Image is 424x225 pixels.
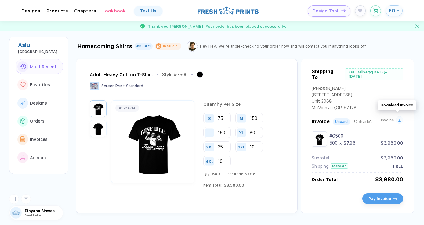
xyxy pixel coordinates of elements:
div: ProductsToggle dropdown menu [46,8,68,14]
div: In Studio [163,44,178,48]
span: Invoice [312,119,330,124]
img: link to icon [20,118,25,124]
span: 30 days left [354,120,372,123]
span: $3,980.00 [222,183,244,187]
div: 3XL [238,145,245,149]
div: Linfield College [18,50,63,54]
div: #G500 [329,134,403,138]
div: McMinnville , OR - 97128 [312,105,357,112]
button: EO [386,5,403,16]
img: success gif [138,21,147,31]
span: Screen Print : [101,84,125,88]
button: link to iconFavorites [16,77,63,93]
span: Pipyana Biswas [25,209,63,213]
span: Standard [126,84,143,88]
span: $7.96 [243,172,255,176]
span: Account [30,155,48,160]
img: Screen Print [90,82,99,90]
div: ChaptersToggle dropdown menu chapters [74,8,96,14]
div: L [208,130,211,135]
span: Need Help? [25,213,41,217]
div: FREE [393,164,403,169]
span: Invoice [381,118,394,122]
button: link to iconAccount [16,150,63,166]
div: 2XL [206,145,213,149]
img: icon [341,9,346,12]
div: Qty: [203,172,220,176]
div: Order Total [312,177,338,182]
div: Adult Heavy Cotton T-Shirt [90,72,153,77]
div: $3,980.00 [381,155,403,160]
div: M [240,116,243,120]
img: 6969182c-f196-4ee5-bbb9-f0a199decc73_nt_back_1758053221335.jpg [91,122,105,135]
img: user profile [10,207,22,219]
div: Shipping [312,164,329,169]
img: link to icon [20,64,26,69]
a: Text Us [134,6,162,16]
img: link to icon [20,101,25,105]
div: Est. Delivery: [DATE]–[DATE] [345,68,403,80]
button: link to iconMost Recent [16,59,63,75]
span: Designs [30,101,47,105]
img: Tariq.png [188,42,197,51]
div: Per Item: [227,172,255,176]
button: link to iconOrders [16,113,63,129]
div: Item Total: [203,183,244,187]
div: Aslu [18,42,63,48]
div: DesignsToggle dropdown menu [21,8,40,14]
div: Download Invoice [378,100,416,110]
img: 6969182c-f196-4ee5-bbb9-f0a199decc73_nt_front_1758053221332.jpg [91,102,105,116]
span: Pay Invoice [368,196,391,201]
img: link to icon [20,136,25,142]
img: icon [393,198,397,200]
button: link to iconDesigns [16,95,63,111]
button: Pay Invoiceicon [362,193,403,204]
div: Shipping To [312,69,340,80]
div: [STREET_ADDRESS] [312,92,357,99]
div: S [208,116,211,120]
div: Lookbook [102,8,126,14]
span: Orders [30,119,45,123]
div: Style # G500 [162,72,188,77]
div: XL [239,130,244,135]
span: Design Tool [313,9,338,14]
span: Invoices [30,137,48,142]
div: x [339,141,342,145]
div: # 158471A [119,106,135,110]
div: Standard [331,163,348,169]
img: 6969182c-f196-4ee5-bbb9-f0a199decc73_nt_front_1758053221332.jpg [113,106,192,177]
div: Quantity Per Size [203,102,282,113]
div: 500 [329,141,338,145]
span: 500 [211,172,220,176]
button: Design Toolicon [308,5,350,17]
div: Unpaid [335,120,348,124]
span: Most Recent [30,64,56,69]
div: Text Us [140,9,156,13]
div: $7.96 [343,141,356,145]
img: link to icon [20,82,26,87]
div: Subtotal [312,155,329,160]
img: logo [198,6,259,15]
img: link to icon [20,155,25,160]
div: $3,980.00 [381,141,403,145]
div: $3,980.00 [375,176,403,183]
div: Unit 3068 [312,99,357,105]
span: Favorites [30,82,50,87]
div: 4XL [206,159,213,163]
span: Thank you, [PERSON_NAME] ! Your order has been placed successfully. [148,24,286,29]
div: LookbookToggle dropdown menu chapters [102,8,126,14]
div: #158471 [136,44,151,48]
button: link to iconInvoices [16,131,63,147]
div: Hey Hey! We’re triple-checking your order now and will contact you if anything looks off. [200,44,367,48]
img: 6969182c-f196-4ee5-bbb9-f0a199decc73_nt_front_1758053221332.jpg [313,133,325,145]
span: EO [389,8,395,13]
div: Homecoming Shirts [77,43,132,49]
div: [PERSON_NAME] [312,86,357,92]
